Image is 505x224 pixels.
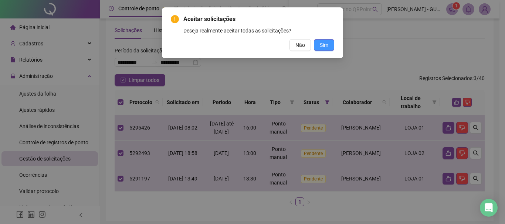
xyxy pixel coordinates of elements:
span: Sim [320,41,328,49]
span: Não [295,41,305,49]
span: exclamation-circle [171,15,179,23]
button: Não [289,39,311,51]
div: Open Intercom Messenger [480,199,498,217]
span: Aceitar solicitações [183,15,334,24]
div: Deseja realmente aceitar todas as solicitações? [183,27,334,35]
button: Sim [314,39,334,51]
